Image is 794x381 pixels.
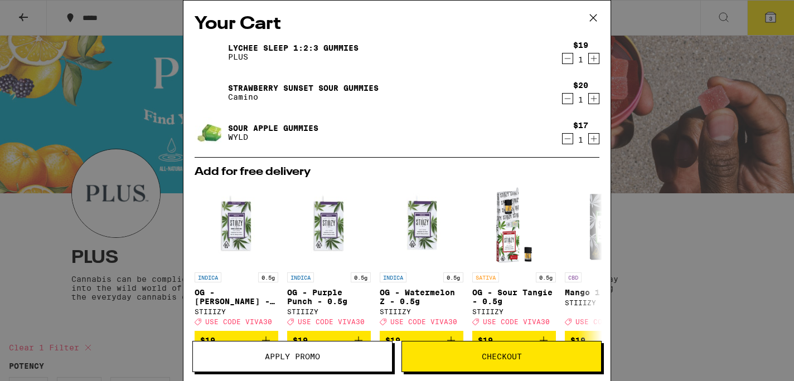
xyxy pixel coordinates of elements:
[287,308,371,315] div: STIIIZY
[562,53,573,64] button: Decrement
[380,183,463,267] img: STIIIZY - OG - Watermelon Z - 0.5g
[195,288,278,306] p: OG - [PERSON_NAME] - 0.5g
[380,331,463,350] button: Add to bag
[293,336,308,345] span: $19
[380,272,406,282] p: INDICA
[565,272,582,282] p: CBD
[205,318,272,325] span: USE CODE VIVA30
[472,308,556,315] div: STIIIZY
[472,331,556,350] button: Add to bag
[573,95,588,104] div: 1
[195,183,278,267] img: STIIIZY - OG - King Louis XIII - 0.5g
[443,272,463,282] p: 0.5g
[573,135,588,144] div: 1
[287,183,371,331] a: Open page for OG - Purple Punch - 0.5g from STIIIZY
[390,318,457,325] span: USE CODE VIVA30
[195,308,278,315] div: STIIIZY
[287,288,371,306] p: OG - Purple Punch - 0.5g
[562,133,573,144] button: Decrement
[287,272,314,282] p: INDICA
[351,272,371,282] p: 0.5g
[472,183,556,267] img: STIIIZY - OG - Sour Tangie - 0.5g
[472,183,556,331] a: Open page for OG - Sour Tangie - 0.5g from STIIIZY
[483,318,550,325] span: USE CODE VIVA30
[562,93,573,104] button: Decrement
[565,299,648,306] div: STIIIZY
[192,341,393,372] button: Apply Promo
[287,331,371,350] button: Add to bag
[287,183,371,267] img: STIIIZY - OG - Purple Punch - 0.5g
[588,133,599,144] button: Increment
[228,133,318,141] p: WYLD
[536,272,556,282] p: 0.5g
[565,183,648,331] a: Open page for Mango 1:1 - 0.5g from STIIIZY
[380,308,463,315] div: STIIIZY
[228,124,318,133] a: Sour Apple Gummies
[385,336,400,345] span: $19
[228,92,379,101] p: Camino
[588,93,599,104] button: Increment
[565,331,648,350] button: Add to bag
[265,353,320,360] span: Apply Promo
[200,336,215,345] span: $19
[195,37,226,68] img: Lychee SLEEP 1:2:3 Gummies
[195,167,599,178] h2: Add for free delivery
[570,336,585,345] span: $19
[472,288,556,306] p: OG - Sour Tangie - 0.5g
[565,288,648,297] p: Mango 1:1 - 0.5g
[472,272,499,282] p: SATIVA
[228,52,359,61] p: PLUS
[575,318,642,325] span: USE CODE VIVA30
[573,81,588,90] div: $20
[401,341,602,372] button: Checkout
[573,55,588,64] div: 1
[482,353,522,360] span: Checkout
[478,336,493,345] span: $19
[7,8,80,17] span: Hi. Need any help?
[565,183,648,267] img: STIIIZY - Mango 1:1 - 0.5g
[573,121,588,130] div: $17
[588,53,599,64] button: Increment
[298,318,365,325] span: USE CODE VIVA30
[195,183,278,331] a: Open page for OG - King Louis XIII - 0.5g from STIIIZY
[258,272,278,282] p: 0.5g
[195,12,599,37] h2: Your Cart
[380,183,463,331] a: Open page for OG - Watermelon Z - 0.5g from STIIIZY
[195,77,226,108] img: Strawberry Sunset Sour Gummies
[573,41,588,50] div: $19
[195,331,278,350] button: Add to bag
[380,288,463,306] p: OG - Watermelon Z - 0.5g
[228,84,379,92] a: Strawberry Sunset Sour Gummies
[195,117,226,148] img: Sour Apple Gummies
[228,43,359,52] a: Lychee SLEEP 1:2:3 Gummies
